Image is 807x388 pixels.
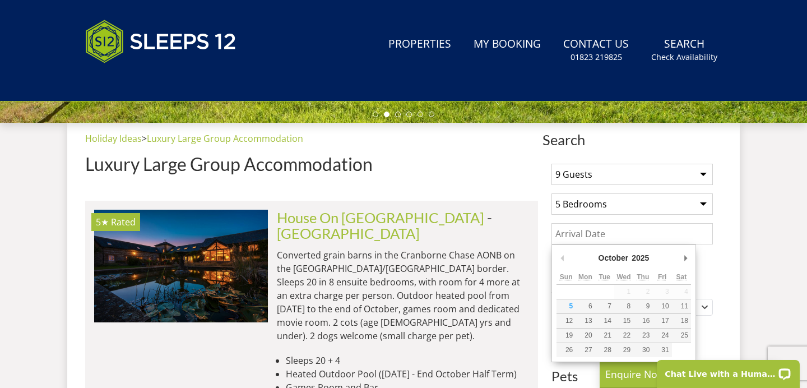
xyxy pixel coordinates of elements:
a: Holiday Ideas [85,132,142,145]
button: 15 [614,314,633,328]
button: 30 [633,343,652,357]
button: 11 [672,299,691,313]
button: 8 [614,299,633,313]
button: 28 [595,343,614,357]
span: Rated [111,216,136,228]
button: 25 [672,329,691,343]
span: House On The Hill has a 5 star rating under the Quality in Tourism Scheme [96,216,109,228]
a: [GEOGRAPHIC_DATA] [277,225,420,242]
div: October [597,250,630,266]
button: 18 [672,314,691,328]
button: 5 [556,299,576,313]
button: 21 [595,329,614,343]
abbr: Wednesday [616,273,630,281]
li: Sleeps 20 + 4 [286,354,529,367]
button: Previous Month [556,250,568,266]
span: - [277,209,492,242]
abbr: Saturday [676,273,687,281]
a: House On [GEOGRAPHIC_DATA] [277,209,484,226]
h1: Luxury Large Group Accommodation [85,154,538,174]
button: 9 [633,299,652,313]
button: 6 [576,299,595,313]
button: 19 [556,329,576,343]
a: Contact Us01823 219825 [559,32,633,68]
small: 01823 219825 [571,52,622,63]
a: Properties [384,32,456,57]
button: Next Month [680,250,691,266]
p: Converted grain barns in the Cranborne Chase AONB on the [GEOGRAPHIC_DATA]/[GEOGRAPHIC_DATA] bord... [277,248,529,343]
abbr: Sunday [560,273,573,281]
iframe: LiveChat chat widget [650,353,807,388]
button: 20 [576,329,595,343]
a: Luxury Large Group Accommodation [147,132,303,145]
p: Enquire Now [605,367,773,381]
button: 26 [556,343,576,357]
abbr: Thursday [637,273,649,281]
button: 24 [652,329,671,343]
abbr: Friday [658,273,666,281]
input: Arrival Date [551,223,713,244]
span: > [142,132,147,145]
button: 13 [576,314,595,328]
abbr: Monday [578,273,592,281]
button: 16 [633,314,652,328]
button: 7 [595,299,614,313]
img: house-on-the-hill-large-holiday-home-accommodation-wiltshire-sleeps-16.original.jpg [94,210,268,322]
button: 22 [614,329,633,343]
button: 10 [652,299,671,313]
button: 27 [576,343,595,357]
button: 23 [633,329,652,343]
iframe: Customer reviews powered by Trustpilot [80,76,197,86]
a: My Booking [469,32,545,57]
button: 31 [652,343,671,357]
button: 12 [556,314,576,328]
small: Check Availability [651,52,717,63]
a: SearchCheck Availability [647,32,722,68]
h3: Pets [551,369,713,384]
span: Search [542,132,722,147]
a: 5★ Rated [94,210,268,322]
div: 2025 [630,250,651,266]
button: 17 [652,314,671,328]
button: 14 [595,314,614,328]
button: 29 [614,343,633,357]
img: Sleeps 12 [85,13,236,70]
abbr: Tuesday [599,273,610,281]
li: Heated Outdoor Pool ([DATE] - End October Half Term) [286,367,529,381]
